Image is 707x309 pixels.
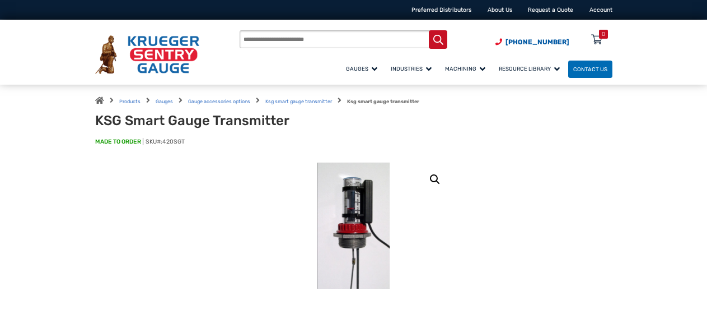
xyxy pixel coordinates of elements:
[162,138,185,145] span: 420SGT
[156,99,173,104] a: Gauges
[95,137,141,146] span: MADE TO ORDER
[602,30,605,39] div: 0
[341,59,386,79] a: Gauges
[188,99,250,104] a: Gauge accessories options
[391,66,432,72] span: Industries
[346,66,377,72] span: Gauges
[589,6,612,13] a: Account
[499,66,560,72] span: Resource Library
[347,99,419,104] strong: Ksg smart gauge transmitter
[411,6,471,13] a: Preferred Distributors
[143,138,185,145] span: SKU#:
[119,99,141,104] a: Products
[95,113,302,129] h1: KSG Smart Gauge Transmitter
[495,37,569,47] a: Phone Number (920) 434-8860
[568,61,612,78] a: Contact Us
[386,59,440,79] a: Industries
[488,6,512,13] a: About Us
[528,6,573,13] a: Request a Quote
[573,66,607,72] span: Contact Us
[505,38,569,46] span: [PHONE_NUMBER]
[445,66,485,72] span: Machining
[95,35,199,74] img: Krueger Sentry Gauge
[440,59,494,79] a: Machining
[265,99,332,104] a: Ksg smart gauge transmitter
[425,169,445,190] a: View full-screen image gallery
[494,59,568,79] a: Resource Library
